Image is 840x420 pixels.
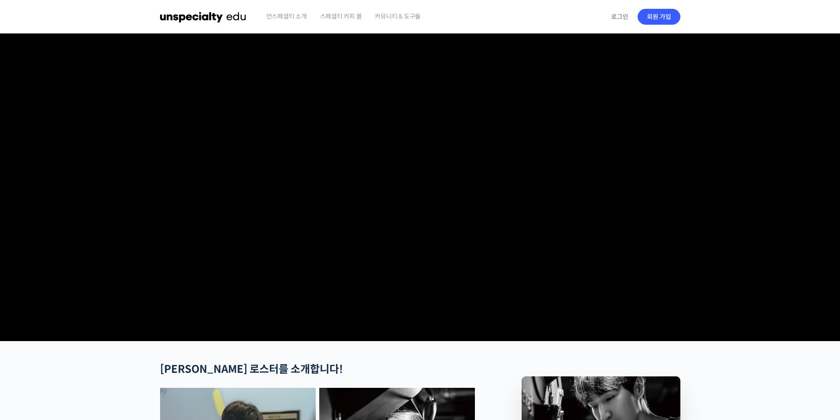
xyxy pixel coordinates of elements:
[638,9,680,25] a: 회원 가입
[160,363,475,376] h2: [PERSON_NAME] 로스터를 소개합니다!
[606,7,634,27] a: 로그인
